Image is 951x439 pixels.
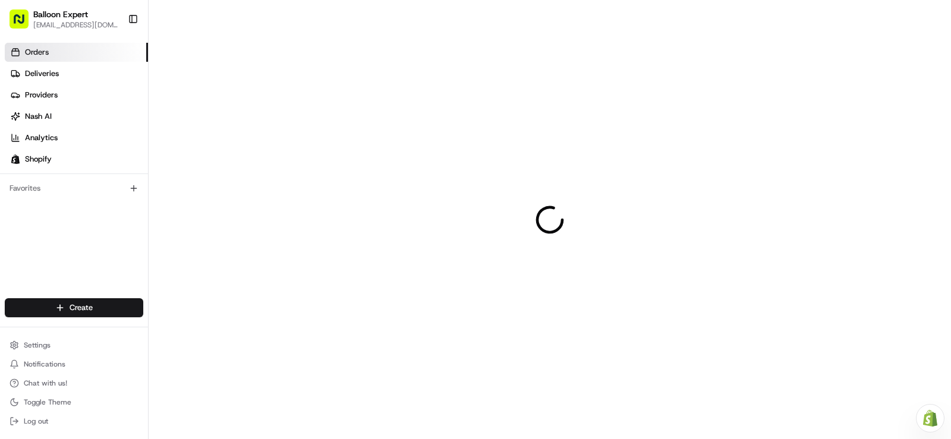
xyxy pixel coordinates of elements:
a: Deliveries [5,64,148,83]
a: Orders [5,43,148,62]
button: Settings [5,337,143,353]
button: Create [5,298,143,317]
span: Providers [25,90,58,100]
button: Balloon Expert [33,8,88,20]
div: Favorites [5,179,143,198]
span: Settings [24,340,51,350]
span: Chat with us! [24,378,67,388]
span: Deliveries [25,68,59,79]
span: Toggle Theme [24,397,71,407]
button: Chat with us! [5,375,143,391]
a: Providers [5,86,148,105]
span: Notifications [24,359,65,369]
span: Nash AI [25,111,52,122]
button: Balloon Expert[EMAIL_ADDRESS][DOMAIN_NAME] [5,5,123,33]
a: Nash AI [5,107,148,126]
span: Orders [25,47,49,58]
span: Create [70,302,93,313]
a: Shopify [5,150,148,169]
img: Shopify logo [11,154,20,164]
span: Shopify [25,154,52,165]
span: Analytics [25,132,58,143]
span: Log out [24,416,48,426]
button: Notifications [5,356,143,372]
button: [EMAIL_ADDRESS][DOMAIN_NAME] [33,20,118,30]
button: Log out [5,413,143,429]
a: Analytics [5,128,148,147]
button: Toggle Theme [5,394,143,410]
